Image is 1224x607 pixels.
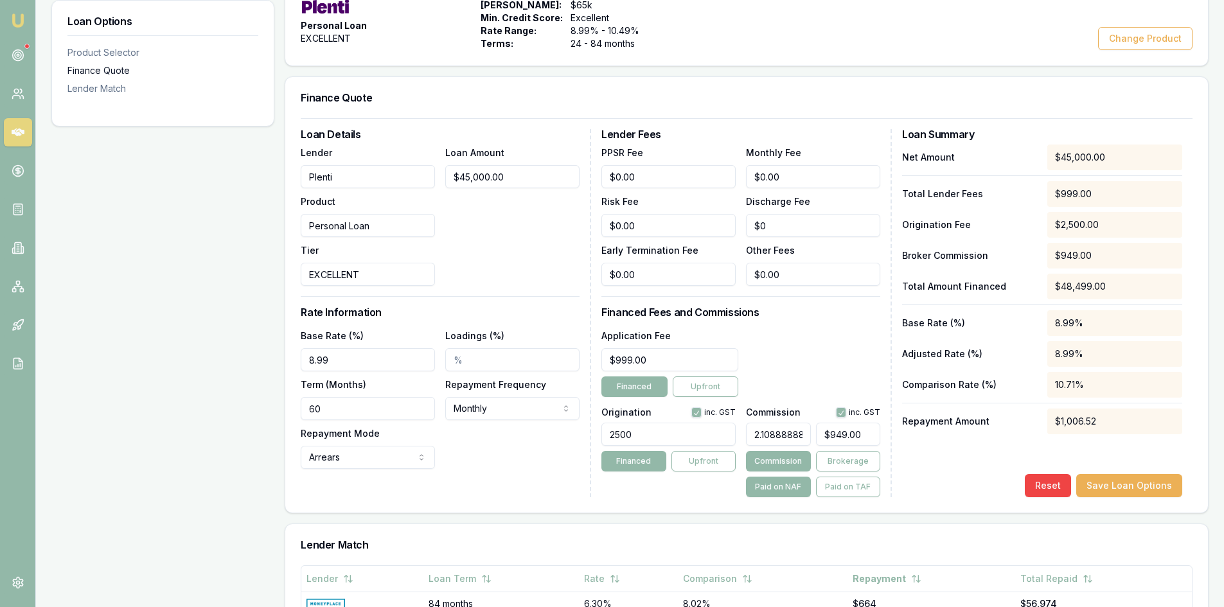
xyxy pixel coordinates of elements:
[691,407,736,418] div: inc. GST
[445,147,504,158] label: Loan Amount
[902,280,1037,293] p: Total Amount Financed
[301,379,366,390] label: Term (Months)
[301,348,435,371] input: %
[1047,212,1182,238] div: $2,500.00
[902,378,1037,391] p: Comparison Rate (%)
[1047,274,1182,299] div: $48,499.00
[1076,474,1182,497] button: Save Loan Options
[902,249,1037,262] p: Broker Commission
[683,567,752,590] button: Comparison
[601,263,736,286] input: $
[601,129,880,139] h3: Lender Fees
[571,24,655,37] span: 8.99% - 10.49%
[301,196,335,207] label: Product
[1098,27,1193,50] button: Change Product
[601,245,698,256] label: Early Termination Fee
[673,376,738,397] button: Upfront
[746,214,880,237] input: $
[1047,409,1182,434] div: $1,006.52
[429,567,492,590] button: Loan Term
[601,451,666,471] button: Financed
[601,147,643,158] label: PPSR Fee
[746,147,801,158] label: Monthly Fee
[301,19,367,32] span: Personal Loan
[902,151,1037,164] p: Net Amount
[601,214,736,237] input: $
[601,196,639,207] label: Risk Fee
[746,196,810,207] label: Discharge Fee
[601,307,880,317] h3: Financed Fees and Commissions
[481,37,563,50] span: Terms:
[301,129,580,139] h3: Loan Details
[836,407,880,418] div: inc. GST
[902,415,1037,428] p: Repayment Amount
[10,13,26,28] img: emu-icon-u.png
[746,451,810,471] button: Commission
[1047,181,1182,207] div: $999.00
[746,165,880,188] input: $
[301,428,380,439] label: Repayment Mode
[601,348,738,371] input: $
[902,188,1037,200] p: Total Lender Fees
[601,408,652,417] label: Origination
[445,165,580,188] input: $
[853,567,921,590] button: Repayment
[746,245,795,256] label: Other Fees
[671,451,736,471] button: Upfront
[1047,372,1182,398] div: 10.71%
[571,12,655,24] span: Excellent
[584,567,620,590] button: Rate
[481,24,563,37] span: Rate Range:
[816,477,880,497] button: Paid on TAF
[481,12,563,24] span: Min. Credit Score:
[445,330,504,341] label: Loadings (%)
[1020,567,1093,590] button: Total Repaid
[67,16,258,26] h3: Loan Options
[601,165,736,188] input: $
[445,348,580,371] input: %
[1047,341,1182,367] div: 8.99%
[902,347,1037,360] p: Adjusted Rate (%)
[445,379,546,390] label: Repayment Frequency
[301,330,364,341] label: Base Rate (%)
[301,147,332,158] label: Lender
[67,64,258,77] div: Finance Quote
[67,82,258,95] div: Lender Match
[902,129,1182,139] h3: Loan Summary
[1025,474,1071,497] button: Reset
[746,423,810,446] input: %
[746,477,810,497] button: Paid on NAF
[601,376,667,397] button: Financed
[902,317,1037,330] p: Base Rate (%)
[301,92,1193,103] h3: Finance Quote
[301,32,351,45] span: EXCELLENT
[306,567,353,590] button: Lender
[301,245,319,256] label: Tier
[301,540,1193,550] h3: Lender Match
[1047,310,1182,336] div: 8.99%
[67,46,258,59] div: Product Selector
[816,451,880,471] button: Brokerage
[902,218,1037,231] p: Origination Fee
[746,408,801,417] label: Commission
[301,307,580,317] h3: Rate Information
[601,330,671,341] label: Application Fee
[1047,145,1182,170] div: $45,000.00
[571,37,655,50] span: 24 - 84 months
[746,263,880,286] input: $
[1047,243,1182,268] div: $949.00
